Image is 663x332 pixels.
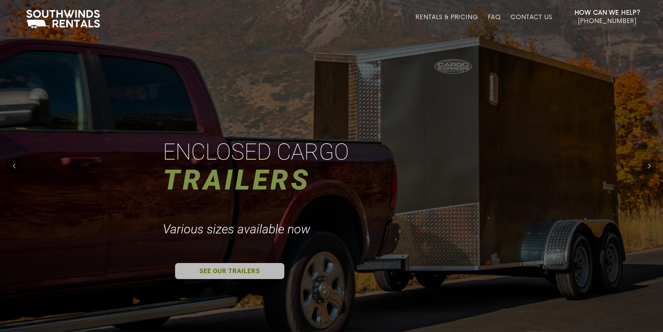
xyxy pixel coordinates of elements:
[578,18,637,25] span: [PHONE_NUMBER]
[163,137,353,167] div: ENCLOSED CARGO
[23,8,103,30] img: Southwinds Rentals Logo
[163,161,314,199] div: TRAILERS
[488,14,501,36] a: FAQ
[163,222,314,237] div: Various sizes available now
[575,9,640,30] a: How Can We Help? [PHONE_NUMBER]
[511,14,552,36] a: Contact Us
[175,263,284,279] a: SEE OUR TRAILERS
[416,14,478,36] a: Rentals & Pricing
[575,9,640,16] strong: How Can We Help?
